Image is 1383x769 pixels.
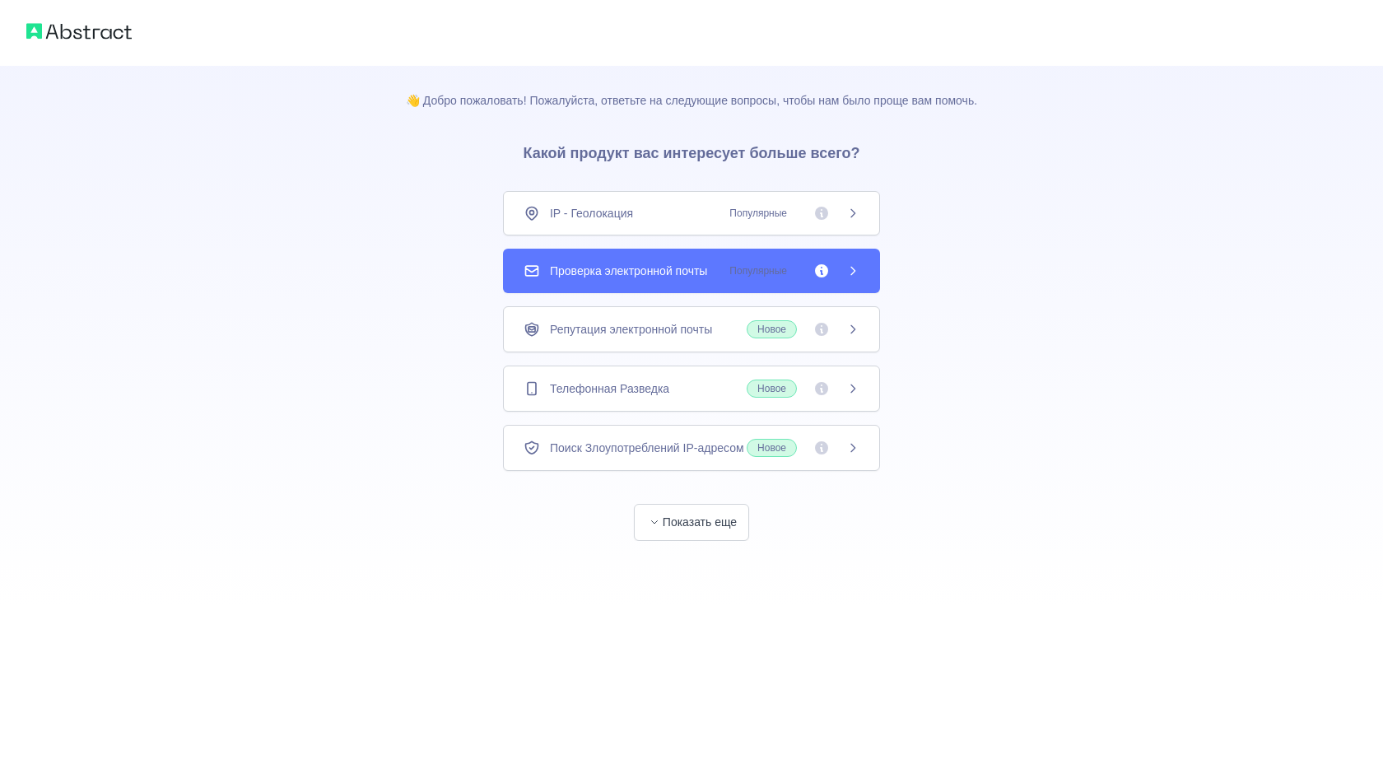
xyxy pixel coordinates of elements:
[550,440,744,456] span: Поиск Злоупотреблений IP-адресом
[747,380,797,398] span: Новое
[550,263,707,279] span: Проверка электронной почты
[497,109,887,191] h3: Какой продукт вас интересует больше всего?
[550,321,712,338] span: Репутация электронной почты
[719,263,797,279] span: Популярные
[26,20,132,43] img: Абстрактный логотип
[550,205,633,221] span: IP - Геолокация
[380,66,1003,109] p: 👋 Добро пожаловать! Пожалуйста, ответьте на следующие вопросы, чтобы нам было проще вам помочь.
[634,504,749,541] button: Показать еще
[747,320,797,338] span: Новое
[719,205,797,221] span: Популярные
[550,380,669,397] span: Телефонная Разведка
[747,439,797,457] span: Новое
